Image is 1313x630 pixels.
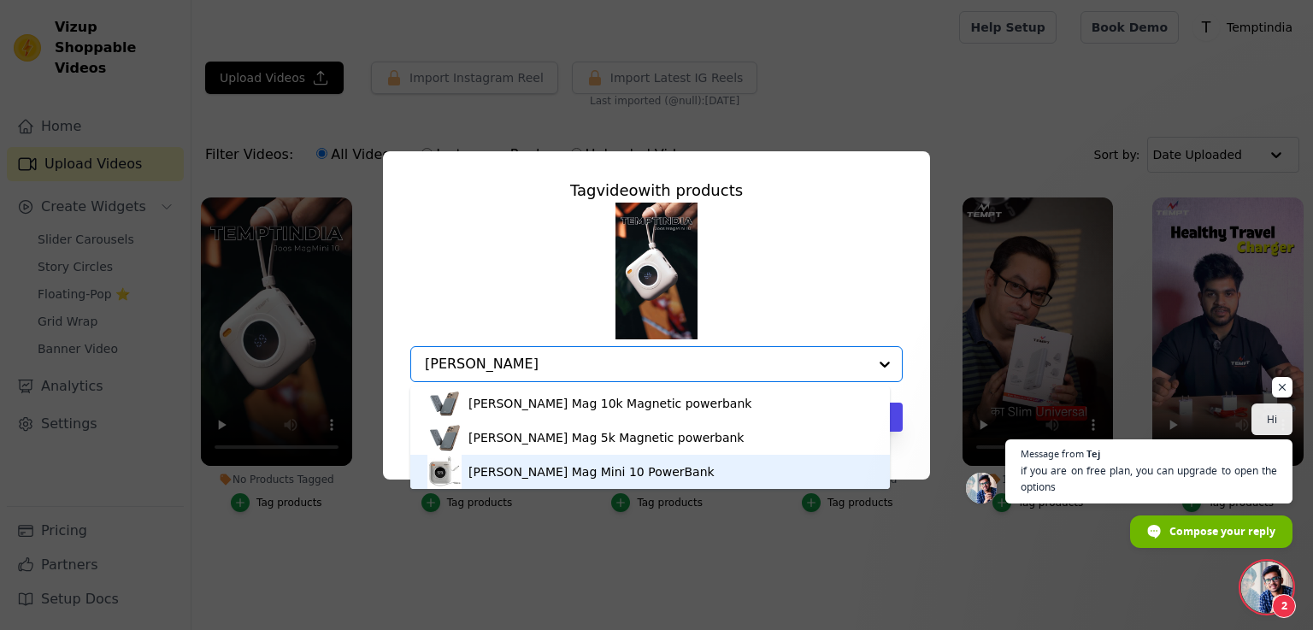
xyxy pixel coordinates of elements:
img: product thumbnail [427,386,462,421]
div: [PERSON_NAME] Mag 10k Magnetic powerbank [468,395,751,412]
div: [PERSON_NAME] Mag Mini 10 PowerBank [468,463,715,480]
div: Open chat [1241,562,1292,613]
input: Search by product title or paste product URL [425,356,868,372]
span: 2 [1272,594,1296,618]
span: if you are on free plan, you can upgrade to open the options [1021,462,1277,495]
img: product thumbnail [427,455,462,489]
span: Compose your reply [1169,516,1275,546]
img: product thumbnail [427,421,462,455]
span: Tej [1086,449,1100,458]
div: [PERSON_NAME] Mag 5k Magnetic powerbank [468,429,744,446]
div: Tag video with products [410,179,903,203]
span: Message from [1021,449,1084,458]
span: Hi [1267,411,1277,427]
img: vizup-images-7c97.jpg [615,203,698,339]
